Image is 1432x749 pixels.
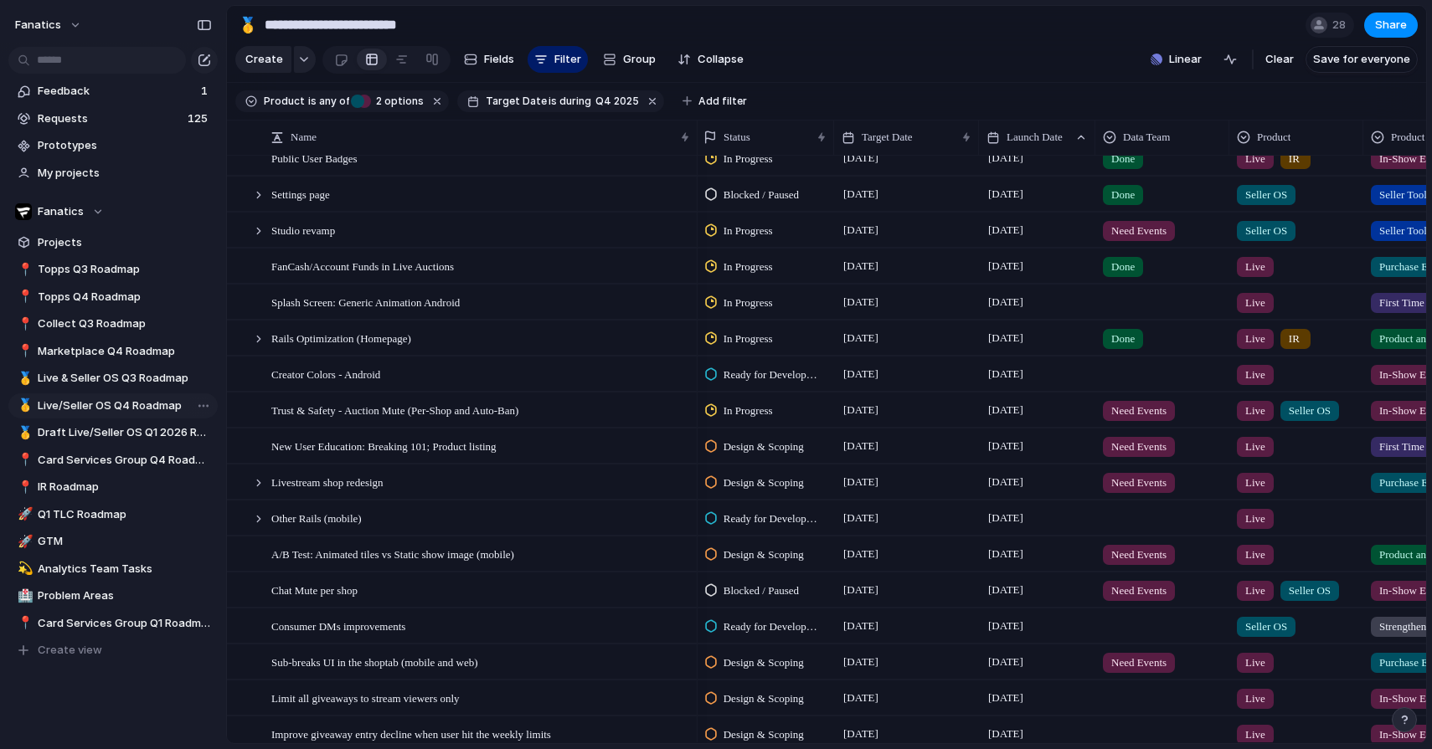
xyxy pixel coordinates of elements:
span: Create [245,51,283,68]
span: Splash Screen: Generic Animation Android [271,292,460,311]
a: 🥇Live & Seller OS Q3 Roadmap [8,366,218,391]
a: Requests125 [8,106,218,131]
span: Consumer DMs improvements [271,616,405,635]
button: Collapse [671,46,750,73]
span: Topps Q4 Roadmap [38,289,212,305]
span: Live [1245,367,1265,383]
span: A/B Test: Animated tiles vs Static show image (mobile) [271,544,514,563]
span: [DATE] [839,292,883,312]
div: 📍 [18,341,29,361]
span: Prototypes [38,137,212,154]
div: 🥇 [18,423,29,443]
span: Live [1245,726,1265,743]
span: Live [1245,403,1265,419]
span: Design & Scoping [724,654,804,671]
div: 📍Marketplace Q4 Roadmap [8,339,218,364]
span: [DATE] [839,652,883,672]
span: options [371,94,424,109]
span: Need Events [1111,439,1167,455]
span: Linear [1169,51,1202,68]
span: [DATE] [984,148,1028,168]
div: 💫 [18,559,29,578]
span: FanCash/Account Funds in Live Auctions [271,256,454,275]
a: 🚀GTM [8,529,218,554]
span: [DATE] [839,688,883,708]
span: [DATE] [984,472,1028,492]
span: Marketplace Q4 Roadmap [38,343,212,360]
span: Live [1245,654,1265,671]
span: Data Team [1123,129,1170,146]
span: [DATE] [839,220,883,240]
span: Ready for Development [724,618,820,635]
span: Live [1245,259,1265,275]
a: 🥇Live/Seller OS Q4 Roadmap [8,393,218,418]
div: 🥇 [239,13,257,36]
span: 1 [201,83,211,100]
span: My projects [38,165,212,182]
span: Settings page [271,184,330,203]
span: Live [1245,546,1265,563]
button: 💫 [15,561,32,577]
span: Topps Q3 Roadmap [38,261,212,278]
span: Need Events [1111,654,1167,671]
span: Seller OS [1245,187,1287,203]
span: Draft Live/Seller OS Q1 2026 Roadmap [38,424,212,441]
span: Clear [1265,51,1294,68]
div: 🏥 [18,587,29,606]
button: 🚀 [15,533,32,550]
span: Design & Scoping [724,690,804,707]
span: Create view [38,642,102,659]
span: Design & Scoping [724,726,804,743]
span: Seller OS [1245,223,1287,239]
button: Create view [8,638,218,663]
a: 📍Topps Q4 Roadmap [8,285,218,310]
span: Share [1375,17,1407,33]
a: 💫Analytics Team Tasks [8,557,218,582]
span: Livestream shop redesign [271,472,384,491]
span: during [557,94,591,109]
span: Live [1245,690,1265,707]
span: 125 [188,110,211,127]
button: 📍 [15,452,32,469]
a: Feedback1 [8,79,218,104]
button: 🥇 [15,398,32,414]
span: In Progress [724,331,773,347]
a: 🚀Q1 TLC Roadmap [8,502,218,527]
span: Live & Seller OS Q3 Roadmap [38,370,212,387]
button: Fanatics [8,199,218,224]
span: Done [1111,187,1135,203]
span: Done [1111,331,1135,347]
span: is [549,94,557,109]
span: Target Date [862,129,913,146]
button: 📍 [15,479,32,495]
span: IR [1289,331,1300,347]
span: Creator Colors - Android [271,364,380,383]
span: Analytics Team Tasks [38,561,212,577]
span: Improve giveaway entry decline when user hit the weekly limits [271,724,551,743]
span: [DATE] [984,580,1028,600]
span: [DATE] [984,436,1028,456]
a: My projects [8,161,218,186]
span: IR Roadmap [38,479,212,495]
button: 🥇 [15,424,32,441]
span: Live [1245,439,1265,455]
button: Add filter [672,90,757,113]
div: 📍Card Services Group Q1 Roadmap [8,611,218,636]
div: 🚀 [18,505,29,524]
span: Public User Badges [271,148,358,167]
span: Live/Seller OS Q4 Roadmap [38,398,212,414]
span: Sub-breaks UI in the shoptab (mobile and web) [271,652,478,671]
a: 📍Collect Q3 Roadmap [8,311,218,336]
span: Seller Tools [1379,223,1431,239]
span: Live [1245,295,1265,311]
span: [DATE] [984,688,1028,708]
a: 📍Card Services Group Q4 Roadmap [8,448,218,473]
span: Blocked / Paused [724,187,799,203]
span: [DATE] [839,436,883,456]
span: [DATE] [839,508,883,528]
span: Need Events [1111,582,1167,599]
